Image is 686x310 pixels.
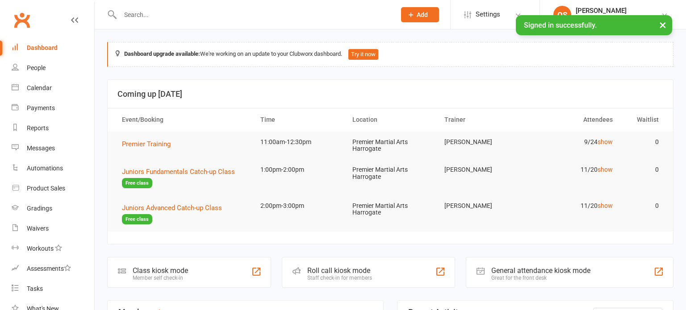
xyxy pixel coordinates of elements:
[12,219,94,239] a: Waivers
[12,279,94,299] a: Tasks
[27,225,49,232] div: Waivers
[576,15,661,23] div: Premier Martial Arts Harrogate
[27,165,63,172] div: Automations
[11,9,33,31] a: Clubworx
[27,44,58,51] div: Dashboard
[27,64,46,71] div: People
[122,204,222,212] span: Juniors Advanced Catch-up Class
[491,275,590,281] div: Great for the front desk
[436,195,528,216] td: [PERSON_NAME]
[122,140,171,148] span: Premier Training
[436,108,528,131] th: Trainer
[344,195,436,223] td: Premier Martial Arts Harrogate
[27,84,52,91] div: Calendar
[621,195,667,216] td: 0
[344,108,436,131] th: Location
[12,259,94,279] a: Assessments
[117,90,663,99] h3: Coming up [DATE]
[27,104,55,112] div: Payments
[122,203,244,224] button: Juniors Advanced Catch-up ClassFree class
[436,159,528,180] td: [PERSON_NAME]
[133,275,188,281] div: Member self check-in
[598,138,613,145] a: show
[12,38,94,58] a: Dashboard
[528,195,620,216] td: 11/20
[417,11,428,18] span: Add
[655,15,671,34] button: ×
[344,132,436,160] td: Premier Martial Arts Harrogate
[12,58,94,78] a: People
[114,108,252,131] th: Event/Booking
[27,265,71,272] div: Assessments
[528,132,620,153] td: 9/24
[524,21,597,29] span: Signed in successfully.
[12,98,94,118] a: Payments
[27,145,55,152] div: Messages
[133,266,188,275] div: Class kiosk mode
[27,205,52,212] div: Gradings
[122,214,152,224] span: Free class
[307,266,372,275] div: Roll call kiosk mode
[252,159,344,180] td: 1:00pm-2:00pm
[553,6,571,24] div: OS
[27,124,49,132] div: Reports
[476,4,500,25] span: Settings
[107,42,673,67] div: We're working on an update to your Clubworx dashboard.
[528,159,620,180] td: 11/20
[401,7,439,22] button: Add
[576,7,661,15] div: [PERSON_NAME]
[27,185,65,192] div: Product Sales
[307,275,372,281] div: Staff check-in for members
[12,138,94,158] a: Messages
[252,195,344,216] td: 2:00pm-3:00pm
[528,108,620,131] th: Attendees
[598,166,613,173] a: show
[436,132,528,153] td: [PERSON_NAME]
[124,50,200,57] strong: Dashboard upgrade available:
[12,118,94,138] a: Reports
[621,132,667,153] td: 0
[117,8,389,21] input: Search...
[348,49,378,60] button: Try it now
[621,159,667,180] td: 0
[122,166,244,188] button: Juniors Fundamentals Catch-up ClassFree class
[12,198,94,219] a: Gradings
[12,78,94,98] a: Calendar
[344,159,436,187] td: Premier Martial Arts Harrogate
[491,266,590,275] div: General attendance kiosk mode
[252,132,344,153] td: 11:00am-12:30pm
[122,168,235,176] span: Juniors Fundamentals Catch-up Class
[122,178,152,188] span: Free class
[598,202,613,209] a: show
[12,178,94,198] a: Product Sales
[122,139,177,149] button: Premier Training
[27,285,43,292] div: Tasks
[621,108,667,131] th: Waitlist
[12,158,94,178] a: Automations
[12,239,94,259] a: Workouts
[252,108,344,131] th: Time
[27,245,54,252] div: Workouts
